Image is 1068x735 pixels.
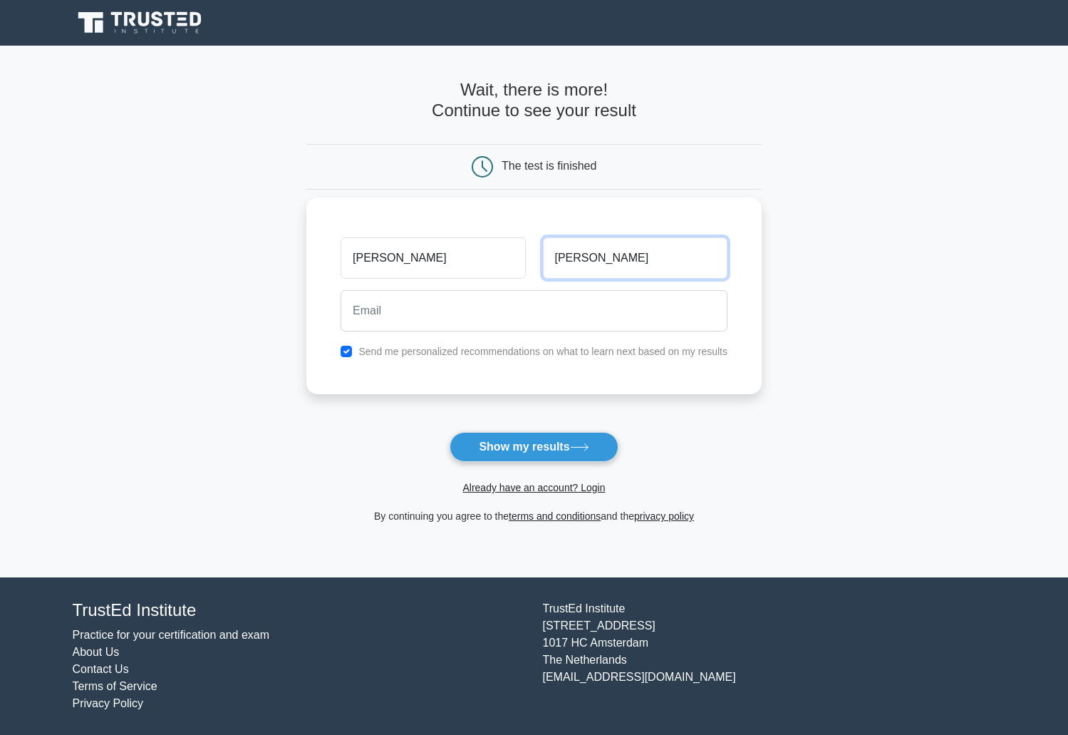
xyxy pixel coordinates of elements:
div: The test is finished [502,160,596,172]
input: Email [341,290,727,331]
a: Practice for your certification and exam [73,629,270,641]
div: By continuing you agree to the and the [298,508,770,525]
a: privacy policy [634,510,694,522]
h4: Wait, there is more! Continue to see your result [306,80,762,121]
a: terms and conditions [509,510,601,522]
div: TrustEd Institute [STREET_ADDRESS] 1017 HC Amsterdam The Netherlands [EMAIL_ADDRESS][DOMAIN_NAME] [534,600,1005,712]
a: Terms of Service [73,680,157,692]
a: Privacy Policy [73,697,144,709]
button: Show my results [450,432,618,462]
label: Send me personalized recommendations on what to learn next based on my results [358,346,727,357]
h4: TrustEd Institute [73,600,526,621]
input: Last name [543,237,727,279]
input: First name [341,237,525,279]
a: Contact Us [73,663,129,675]
a: About Us [73,646,120,658]
a: Already have an account? Login [462,482,605,493]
